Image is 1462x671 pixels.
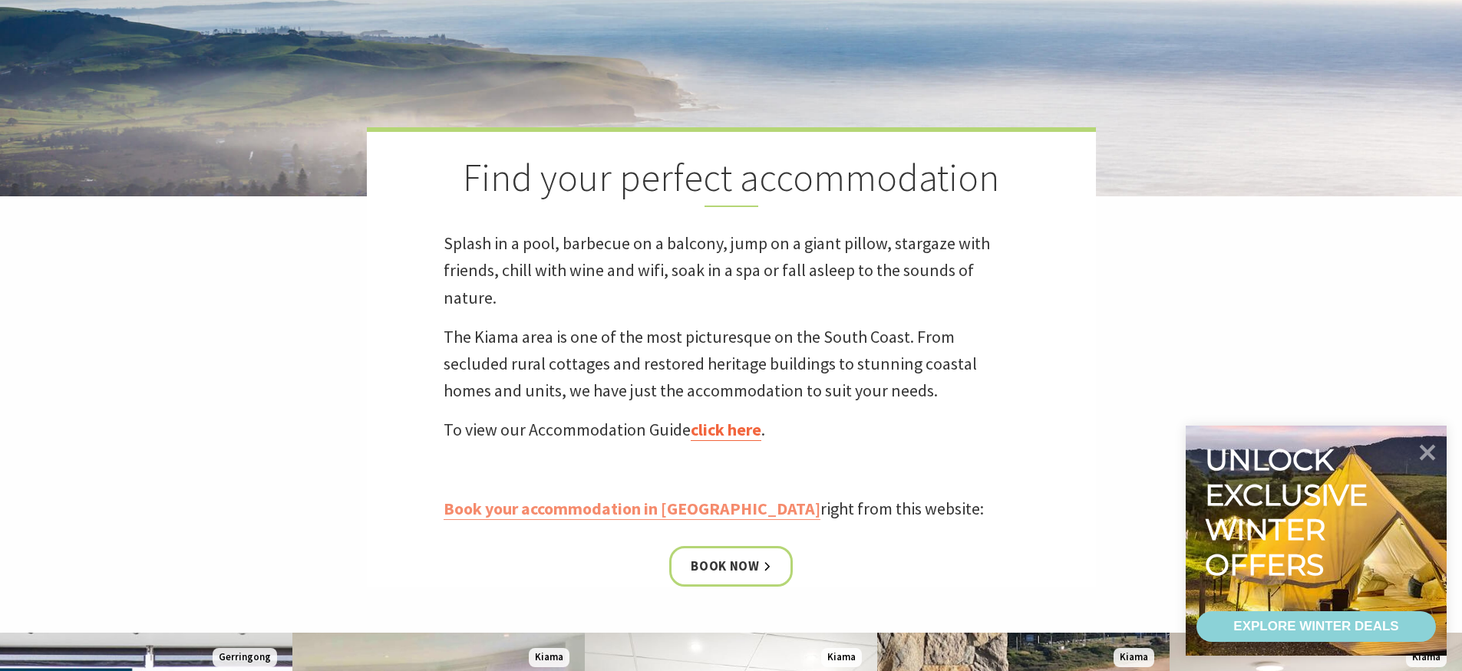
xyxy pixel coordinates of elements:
[213,648,277,667] span: Gerringong
[444,495,1019,522] p: right from this website:
[444,498,820,520] a: Book your accommodation in [GEOGRAPHIC_DATA]
[1205,442,1375,582] div: Unlock exclusive winter offers
[669,546,793,587] a: Book now
[1233,611,1398,642] div: EXPLORE WINTER DEALS
[529,648,569,667] span: Kiama
[1114,648,1154,667] span: Kiama
[444,416,1019,443] p: To view our Accommodation Guide .
[444,155,1019,207] h2: Find your perfect accommodation
[821,648,862,667] span: Kiama
[691,419,761,441] a: click here
[1196,611,1436,642] a: EXPLORE WINTER DEALS
[444,324,1019,405] p: The Kiama area is one of the most picturesque on the South Coast. From secluded rural cottages an...
[444,230,1019,311] p: Splash in a pool, barbecue on a balcony, jump on a giant pillow, stargaze with friends, chill wit...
